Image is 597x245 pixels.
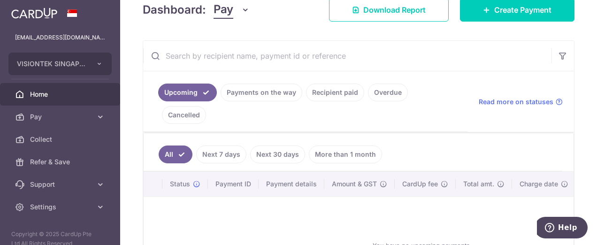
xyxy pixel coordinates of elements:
img: CardUp [11,8,57,19]
button: Pay [214,1,250,19]
span: CardUp fee [402,179,438,189]
span: Refer & Save [30,157,92,167]
a: Recipient paid [306,84,364,101]
a: Upcoming [158,84,217,101]
span: Total amt. [463,179,494,189]
span: Create Payment [494,4,551,15]
h4: Dashboard: [143,1,206,18]
a: Overdue [368,84,408,101]
span: Status [170,179,190,189]
a: More than 1 month [309,145,382,163]
span: Download Report [363,4,426,15]
span: Read more on statuses [479,97,553,107]
button: VISIONTEK SINGAPORE PTE. LTD. [8,53,112,75]
a: Next 7 days [196,145,246,163]
span: VISIONTEK SINGAPORE PTE. LTD. [17,59,86,69]
p: [EMAIL_ADDRESS][DOMAIN_NAME] [15,33,105,42]
th: Payment details [259,172,324,196]
span: Settings [30,202,92,212]
a: Cancelled [162,106,206,124]
span: Charge date [520,179,558,189]
iframe: Opens a widget where you can find more information [537,217,588,240]
span: Pay [214,1,233,19]
span: Pay [30,112,92,122]
span: Collect [30,135,92,144]
span: Support [30,180,92,189]
input: Search by recipient name, payment id or reference [143,41,551,71]
span: Amount & GST [332,179,377,189]
a: Payments on the way [221,84,302,101]
a: Read more on statuses [479,97,563,107]
span: Home [30,90,92,99]
a: All [159,145,192,163]
a: Next 30 days [250,145,305,163]
th: Payment ID [208,172,259,196]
